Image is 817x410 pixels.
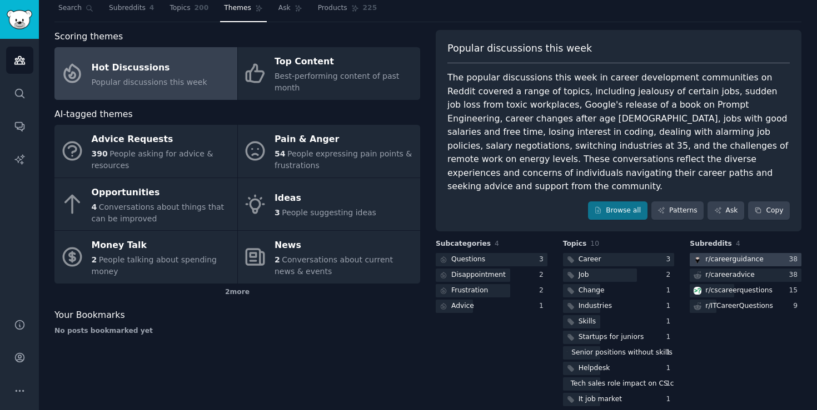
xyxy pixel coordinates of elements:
[579,255,601,265] div: Career
[447,71,790,194] div: The popular discussions this week in career development communities on Reddit covered a range of ...
[275,72,399,92] span: Best-performing content of past month
[195,3,209,13] span: 200
[54,47,237,100] a: Hot DiscussionsPopular discussions this week
[170,3,190,13] span: Topics
[571,348,672,358] div: Senior positions without skills
[109,3,146,13] span: Subreddits
[54,284,420,301] div: 2 more
[666,379,675,389] div: 1
[563,393,675,407] a: It job market1
[694,287,701,295] img: cscareerquestions
[690,269,801,282] a: r/careeradvice38
[54,308,125,322] span: Your Bookmarks
[451,286,488,296] div: Frustration
[539,255,547,265] div: 3
[666,255,675,265] div: 3
[436,269,547,282] a: Disappointment2
[275,237,415,255] div: News
[690,253,801,267] a: careerguidancer/careerguidance38
[705,255,763,265] div: r/ careerguidance
[54,30,123,44] span: Scoring themes
[275,53,415,71] div: Top Content
[563,315,675,329] a: Skills1
[92,78,207,87] span: Popular discussions this week
[238,178,421,231] a: Ideas3People suggesting ideas
[92,203,225,223] span: Conversations about things that can be improved
[275,255,280,264] span: 2
[238,47,421,100] a: Top ContentBest-performing content of past month
[275,190,376,207] div: Ideas
[666,332,675,342] div: 1
[278,3,291,13] span: Ask
[363,3,377,13] span: 225
[666,394,675,404] div: 1
[54,125,237,178] a: Advice Requests390People asking for advice & resources
[736,240,740,247] span: 4
[666,301,675,311] div: 1
[495,240,499,247] span: 4
[54,231,237,284] a: Money Talk2People talking about spending money
[92,255,217,276] span: People talking about spending money
[275,149,285,158] span: 54
[275,255,393,276] span: Conversations about current news & events
[563,284,675,298] a: Change1
[666,348,675,358] div: 1
[579,363,610,373] div: Helpdesk
[666,363,675,373] div: 1
[92,149,108,158] span: 390
[436,239,491,249] span: Subcategories
[92,237,232,255] div: Money Talk
[275,131,415,149] div: Pain & Anger
[563,239,587,249] span: Topics
[563,377,675,391] a: Tech sales role impact on CS career1
[708,201,744,220] a: Ask
[563,331,675,345] a: Startups for juniors1
[789,286,801,296] div: 15
[54,108,133,122] span: AI-tagged themes
[588,201,647,220] a: Browse all
[690,284,801,298] a: cscareerquestionsr/cscareerquestions15
[748,201,790,220] button: Copy
[571,379,692,389] div: Tech sales role impact on CS career
[590,240,599,247] span: 10
[451,270,506,280] div: Disappointment
[651,201,704,220] a: Patterns
[275,149,412,170] span: People expressing pain points & frustrations
[690,300,801,313] a: r/ITCareerQuestions9
[92,255,97,264] span: 2
[238,125,421,178] a: Pain & Anger54People expressing pain points & frustrations
[58,3,82,13] span: Search
[666,286,675,296] div: 1
[539,301,547,311] div: 1
[563,346,675,360] a: Senior positions without skills1
[451,301,474,311] div: Advice
[318,3,347,13] span: Products
[705,286,773,296] div: r/ cscareerquestions
[705,270,755,280] div: r/ careeradvice
[436,284,547,298] a: Frustration2
[579,270,589,280] div: Job
[436,253,547,267] a: Questions3
[563,300,675,313] a: Industries1
[666,317,675,327] div: 1
[92,203,97,211] span: 4
[539,270,547,280] div: 2
[224,3,251,13] span: Themes
[54,178,237,231] a: Opportunities4Conversations about things that can be improved
[666,270,675,280] div: 2
[92,184,232,201] div: Opportunities
[579,332,644,342] div: Startups for juniors
[92,149,213,170] span: People asking for advice & resources
[563,253,675,267] a: Career3
[690,239,732,249] span: Subreddits
[436,300,547,313] a: Advice1
[92,59,207,77] div: Hot Discussions
[579,301,612,311] div: Industries
[54,326,420,336] div: No posts bookmarked yet
[563,269,675,282] a: Job2
[451,255,485,265] div: Questions
[793,301,801,311] div: 9
[579,317,596,327] div: Skills
[92,131,232,149] div: Advice Requests
[238,231,421,284] a: News2Conversations about current news & events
